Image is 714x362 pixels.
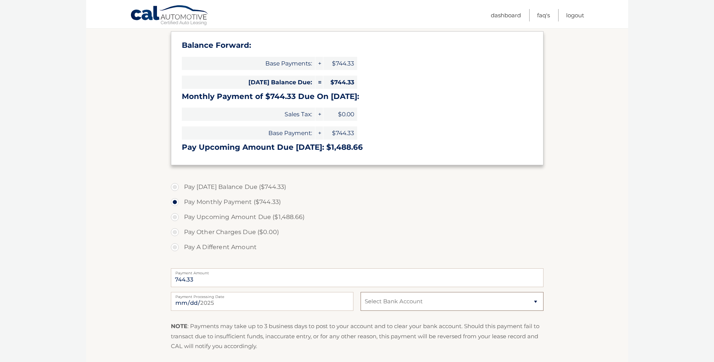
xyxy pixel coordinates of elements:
a: Logout [566,9,584,21]
label: Pay A Different Amount [171,240,543,255]
a: Cal Automotive [130,5,209,27]
h3: Monthly Payment of $744.33 Due On [DATE]: [182,92,533,101]
span: Sales Tax: [182,108,315,121]
span: = [315,76,323,89]
a: Dashboard [491,9,521,21]
span: $744.33 [323,76,357,89]
span: + [315,108,323,121]
label: Pay [DATE] Balance Due ($744.33) [171,179,543,195]
span: $744.33 [323,57,357,70]
label: Pay Other Charges Due ($0.00) [171,225,543,240]
label: Pay Monthly Payment ($744.33) [171,195,543,210]
span: + [315,126,323,140]
span: $0.00 [323,108,357,121]
h3: Balance Forward: [182,41,533,50]
a: FAQ's [537,9,550,21]
span: $744.33 [323,126,357,140]
input: Payment Date [171,292,353,311]
span: Base Payments: [182,57,315,70]
label: Payment Processing Date [171,292,353,298]
p: : Payments may take up to 3 business days to post to your account and to clear your bank account.... [171,321,543,351]
h3: Pay Upcoming Amount Due [DATE]: $1,488.66 [182,143,533,152]
strong: NOTE [171,322,187,330]
input: Payment Amount [171,268,543,287]
label: Payment Amount [171,268,543,274]
span: + [315,57,323,70]
span: Base Payment: [182,126,315,140]
label: Pay Upcoming Amount Due ($1,488.66) [171,210,543,225]
span: [DATE] Balance Due: [182,76,315,89]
